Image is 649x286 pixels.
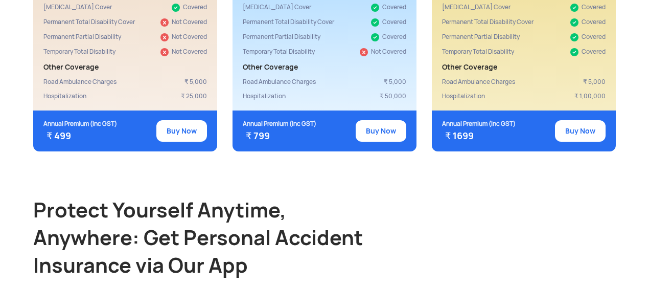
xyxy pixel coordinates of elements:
[33,196,383,279] div: Protect Yourself Anytime, Anywhere: Get Personal Accident Insurance via Our App
[243,62,298,72] div: Other Coverage
[356,120,406,142] button: Buy Now
[442,78,515,86] div: Road Ambulance Charges
[583,78,606,86] div: ₹ 5,000
[570,33,606,41] div: Covered
[243,18,334,27] div: Permanent Total Disability Cover
[156,120,207,142] button: Buy Now
[380,92,406,100] div: ₹ 50,000
[172,3,207,12] div: Covered
[442,92,485,100] div: Hospitalization
[442,48,514,56] div: Temporary Total Disability
[570,33,578,41] img: ic_check.svg
[160,18,169,27] img: ic_x.svg
[442,119,516,129] div: Annual Premium (Inc GST)
[360,48,368,56] img: ic_x.svg
[371,18,406,27] div: Covered
[43,33,121,41] div: Permanent Partial Disability
[570,48,578,56] img: ic_check.svg
[570,4,578,12] img: ic_check.svg
[43,48,115,56] div: Temporary Total Disability
[243,78,316,86] div: Road Ambulance Charges
[43,78,117,86] div: Road Ambulance Charges
[181,92,207,100] div: ₹ 25,000
[570,18,606,27] div: Covered
[243,119,316,129] div: Annual Premium (Inc GST)
[160,48,207,56] div: Not Covered
[184,78,207,86] div: ₹ 5,000
[243,92,286,100] div: Hospitalization
[43,62,99,72] div: Other Coverage
[43,3,112,12] div: [MEDICAL_DATA] Cover
[172,4,180,12] img: ic_check.svg
[442,62,497,72] div: Other Coverage
[43,92,86,100] div: Hospitalization
[574,92,606,100] div: ₹ 1,00,000
[243,3,311,12] div: [MEDICAL_DATA] Cover
[371,33,379,41] img: ic_check.svg
[47,130,71,142] span: ₹ 499
[360,48,406,56] div: Not Covered
[445,130,474,142] span: ₹ 1699
[570,48,606,56] div: Covered
[43,119,117,129] div: Annual Premium (Inc GST)
[555,120,606,142] button: Buy Now
[371,18,379,27] img: ic_check.svg
[570,18,578,27] img: ic_check.svg
[160,48,169,56] img: ic_x.svg
[442,3,511,12] div: [MEDICAL_DATA] Cover
[43,18,135,27] div: Permanent Total Disability Cover
[442,33,520,41] div: Permanent Partial Disability
[371,33,406,41] div: Covered
[243,48,315,56] div: Temporary Total Disability
[160,33,169,41] img: ic_x.svg
[243,33,320,41] div: Permanent Partial Disability
[371,3,406,12] div: Covered
[371,4,379,12] img: ic_check.svg
[442,18,534,27] div: Permanent Total Disability Cover
[570,3,606,12] div: Covered
[160,33,207,41] div: Not Covered
[246,130,270,142] span: ₹ 799
[160,18,207,27] div: Not Covered
[384,78,406,86] div: ₹ 5,000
